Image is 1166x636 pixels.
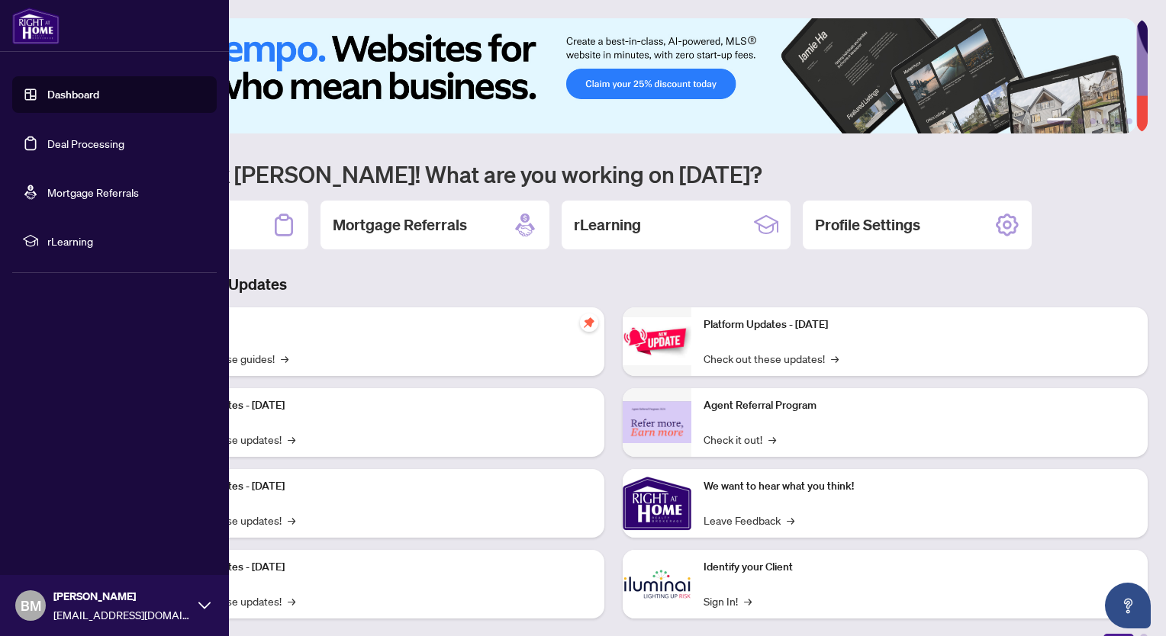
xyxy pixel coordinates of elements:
a: Mortgage Referrals [47,185,139,199]
button: 3 [1090,118,1096,124]
span: pushpin [580,313,598,332]
a: Sign In!→ [704,593,752,609]
a: Deal Processing [47,137,124,150]
span: [PERSON_NAME] [53,588,191,605]
p: We want to hear what you think! [704,478,1135,495]
p: Identify your Client [704,559,1135,576]
img: We want to hear what you think! [623,469,691,538]
p: Platform Updates - [DATE] [160,397,592,414]
button: Open asap [1105,583,1151,628]
img: Platform Updates - June 23, 2025 [623,317,691,365]
span: → [768,431,776,448]
img: logo [12,8,60,44]
span: BM [21,595,41,616]
img: Identify your Client [623,550,691,618]
span: [EMAIL_ADDRESS][DOMAIN_NAME] [53,606,191,623]
p: Agent Referral Program [704,397,1135,414]
h2: Mortgage Referrals [333,214,467,236]
button: 5 [1114,118,1120,124]
h2: Profile Settings [815,214,920,236]
span: rLearning [47,233,206,249]
button: 1 [1047,118,1071,124]
span: → [831,350,839,367]
a: Leave Feedback→ [704,512,794,528]
p: Platform Updates - [DATE] [160,478,592,495]
img: Agent Referral Program [623,401,691,443]
button: 6 [1126,118,1132,124]
h2: rLearning [574,214,641,236]
span: → [288,431,295,448]
button: 2 [1077,118,1084,124]
h3: Brokerage & Industry Updates [79,274,1148,295]
p: Platform Updates - [DATE] [160,559,592,576]
h1: Welcome back [PERSON_NAME]! What are you working on [DATE]? [79,159,1148,188]
button: 4 [1102,118,1108,124]
a: Check out these updates!→ [704,350,839,367]
span: → [281,350,288,367]
span: → [744,593,752,609]
span: → [288,512,295,528]
a: Dashboard [47,88,99,101]
p: Self-Help [160,316,592,333]
p: Platform Updates - [DATE] [704,316,1135,333]
img: Slide 0 [79,18,1136,133]
a: Check it out!→ [704,431,776,448]
span: → [288,593,295,609]
span: → [787,512,794,528]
